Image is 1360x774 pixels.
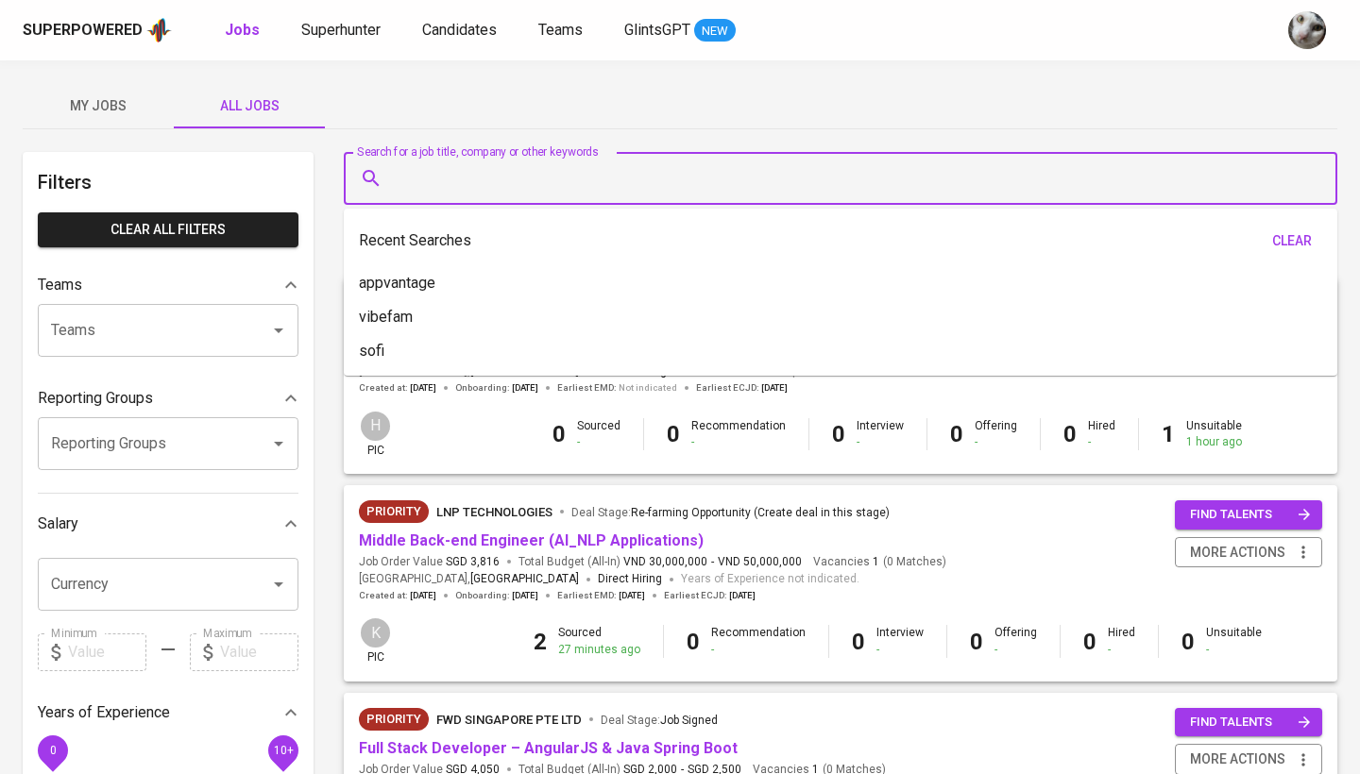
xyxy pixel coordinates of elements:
p: sofi [359,340,384,362]
b: 0 [852,629,865,655]
div: - [691,434,786,450]
div: Teams [38,266,298,304]
div: - [975,434,1017,450]
h6: Filters [38,167,298,197]
span: Earliest EMD : [557,589,645,602]
span: My Jobs [34,94,162,118]
span: All Jobs [185,94,314,118]
a: Jobs [225,19,263,42]
span: LNP Technologies [436,505,552,519]
span: more actions [1190,541,1285,564]
p: Reporting Groups [38,387,153,410]
div: Unsuitable [1206,625,1262,657]
a: Full Stack Developer – AngularJS & Java Spring Boot [359,739,738,757]
div: New Job received from Demand Team [359,708,429,731]
div: Unsuitable [1186,418,1242,450]
b: 0 [970,629,983,655]
span: find talents [1190,712,1311,733]
a: Superpoweredapp logo [23,16,172,44]
span: Priority [359,502,429,521]
div: pic [359,410,392,459]
span: Priority [359,710,429,729]
span: Onboarding : [455,589,538,602]
span: Earliest ECJD : [664,589,756,602]
span: Created at : [359,381,436,395]
span: Vacancies ( 0 Matches ) [813,554,946,570]
div: Superpowered [23,20,143,42]
span: 1 [870,554,879,570]
span: Total Budget (All-In) [518,554,802,570]
b: 0 [687,629,700,655]
span: Candidates [422,21,497,39]
span: [DATE] [512,381,538,395]
div: - [1088,434,1115,450]
div: Sourced [558,625,640,657]
input: Value [220,633,298,671]
a: GlintsGPT NEW [624,19,736,42]
button: Open [265,317,292,344]
span: [DATE] [410,589,436,602]
span: [DATE] [410,381,436,395]
div: 1 hour ago [1186,434,1242,450]
span: SGD 3,816 [446,554,500,570]
span: Not indicated [619,381,677,395]
span: Deal Stage : [601,714,718,727]
img: app logo [146,16,172,44]
span: 0 [49,743,56,756]
div: Offering [975,418,1017,450]
span: more actions [1190,748,1285,771]
span: find talents [1190,504,1311,526]
b: Jobs [225,21,260,39]
button: more actions [1175,537,1322,568]
div: Years of Experience [38,694,298,732]
span: Job Order Value [359,554,500,570]
div: Hired [1108,625,1135,657]
button: find talents [1175,708,1322,737]
b: 0 [552,421,566,447]
div: Reporting Groups [38,379,298,417]
p: Salary [38,513,78,535]
span: GlintsGPT [624,21,690,39]
div: K [359,616,392,649]
button: find talents [1175,500,1322,530]
span: NEW [694,22,736,41]
span: [DATE] [729,589,756,602]
div: - [1108,642,1135,658]
span: FWD Singapore Pte Ltd [436,713,582,727]
a: Superhunter [301,19,384,42]
div: Interview [857,418,904,450]
div: - [994,642,1037,658]
p: Years of Experience [38,701,170,724]
div: 27 minutes ago [558,642,640,658]
a: Candidates [422,19,501,42]
div: - [577,434,620,450]
b: 1 [1162,421,1175,447]
div: - [1206,642,1262,658]
span: [DATE] [512,589,538,602]
div: pic [359,616,392,665]
span: Re-farming Opportunity (Create deal in this stage) [631,506,890,519]
span: Job Signed [660,714,718,727]
div: Sourced [577,418,620,450]
span: 10+ [273,743,293,756]
span: [DATE] [619,589,645,602]
div: Interview [876,625,924,657]
button: Clear All filters [38,212,298,247]
span: clear [1269,229,1315,253]
span: Clear All filters [53,218,283,242]
p: vibefam [359,306,413,328]
p: appvantage [359,272,435,294]
div: New Job received from Demand Team [359,500,429,523]
span: Superhunter [301,21,381,39]
b: 0 [832,421,845,447]
div: - [857,434,904,450]
p: Teams [38,274,82,296]
span: [GEOGRAPHIC_DATA] [470,570,579,589]
span: Deal Stage : [571,506,890,519]
input: Value [68,633,146,671]
span: [DATE] [761,381,788,395]
div: Salary [38,505,298,543]
a: Teams [538,19,586,42]
span: Earliest ECJD : [696,381,788,395]
b: 0 [1083,629,1096,655]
